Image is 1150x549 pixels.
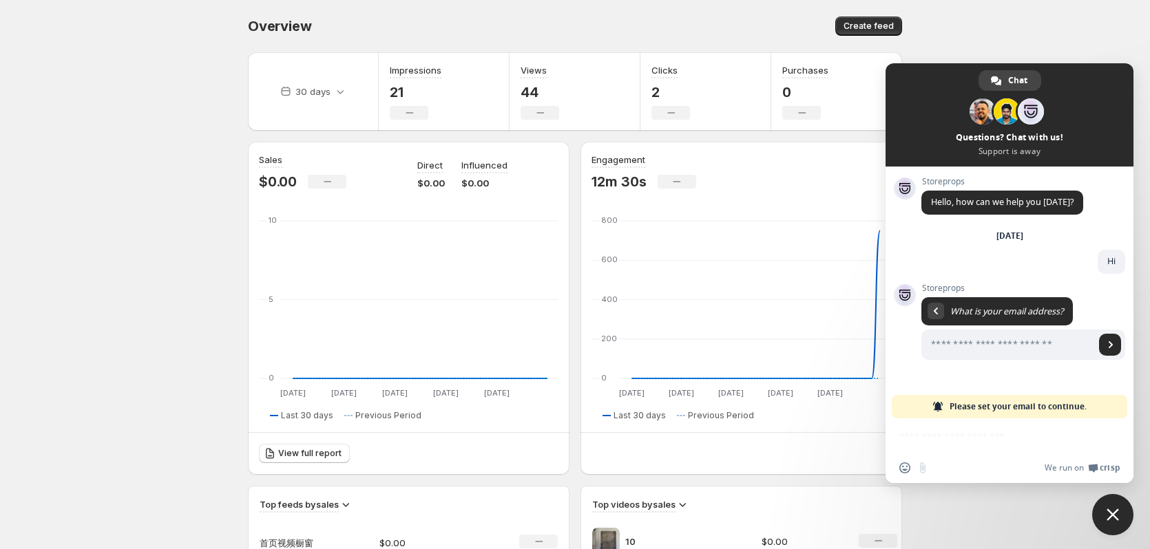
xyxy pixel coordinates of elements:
span: View full report [278,448,342,459]
text: 5 [269,294,273,304]
p: 0 [782,84,828,100]
text: 10 [269,215,277,225]
span: Create feed [844,21,894,32]
text: 0 [601,373,607,383]
span: Crisp [1100,462,1120,473]
a: We run onCrisp [1045,462,1120,473]
span: Hi [1107,255,1116,267]
h3: Top feeds by sales [260,497,339,511]
span: Previous Period [688,410,754,421]
span: We run on [1045,462,1084,473]
p: $0.00 [461,176,508,190]
p: $0.00 [762,535,843,548]
a: Chat [979,70,1041,91]
text: [DATE] [433,388,459,398]
p: 30 days [295,85,331,98]
h3: Sales [259,153,282,166]
text: [DATE] [718,388,744,398]
p: Direct [417,158,443,172]
span: Storeprops [921,177,1083,186]
h3: Clicks [651,63,678,77]
input: Enter your email address... [921,330,1095,360]
span: Hello, how can we help you [DATE]? [931,196,1074,208]
text: 800 [601,215,618,225]
text: [DATE] [768,388,793,398]
p: $0.00 [417,176,445,190]
span: Last 30 days [281,410,333,421]
h3: Purchases [782,63,828,77]
p: 12m 30s [592,173,647,190]
a: Send [1099,334,1121,356]
p: Influenced [461,158,508,172]
p: 21 [390,84,441,100]
text: [DATE] [669,388,694,398]
h3: Engagement [592,153,645,166]
span: Overview [248,18,311,34]
span: Storeprops [921,283,1125,293]
text: 400 [601,294,618,304]
p: $0.00 [259,173,297,190]
span: Insert an emoji [899,462,910,473]
text: [DATE] [331,388,357,398]
span: Chat [1008,70,1027,91]
div: [DATE] [996,232,1023,240]
text: [DATE] [382,388,408,398]
text: [DATE] [484,388,510,398]
h3: Top videos by sales [592,497,676,511]
a: Close chat [1092,494,1133,535]
span: Previous Period [355,410,421,421]
text: [DATE] [619,388,645,398]
text: 0 [269,373,274,383]
text: 200 [601,334,617,343]
text: 600 [601,255,618,264]
button: Create feed [835,17,902,36]
span: Please set your email to continue. [950,395,1087,418]
p: 2 [651,84,690,100]
a: View full report [259,444,350,463]
text: [DATE] [280,388,306,398]
span: What is your email address? [950,305,1063,317]
span: Last 30 days [614,410,666,421]
p: 44 [521,84,559,100]
text: [DATE] [817,388,843,398]
h3: Impressions [390,63,441,77]
h3: Views [521,63,547,77]
p: 10 [625,535,729,548]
